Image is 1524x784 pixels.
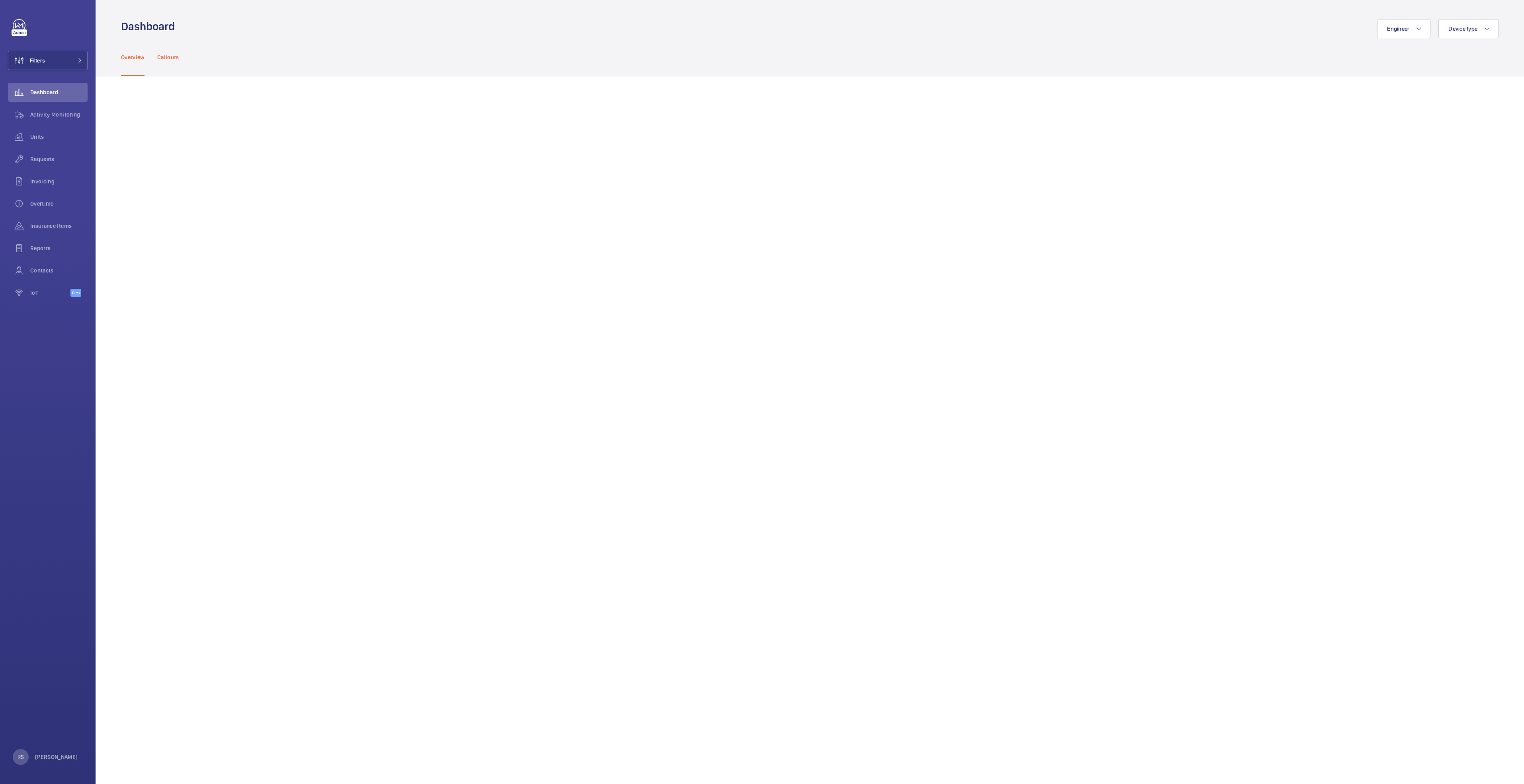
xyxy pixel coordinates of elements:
[30,111,88,119] span: Activity Monitoring
[1377,19,1430,38] button: Engineer
[30,289,70,297] span: IoT
[30,177,88,185] span: Invoicing
[30,133,88,141] span: Units
[30,56,45,64] span: Filters
[30,200,88,208] span: Overtime
[30,88,88,96] span: Dashboard
[30,267,88,274] span: Contacts
[157,53,179,61] p: Callouts
[121,19,180,34] h1: Dashboard
[121,53,145,61] p: Overview
[30,244,88,252] span: Reports
[70,289,81,297] span: Beta
[35,753,78,761] p: [PERSON_NAME]
[30,155,88,163] span: Requests
[30,222,88,230] span: Insurance items
[18,753,24,761] p: RS
[8,51,88,70] button: Filters
[1438,19,1499,38] button: Device type
[1387,25,1409,32] span: Engineer
[1448,25,1477,32] span: Device type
